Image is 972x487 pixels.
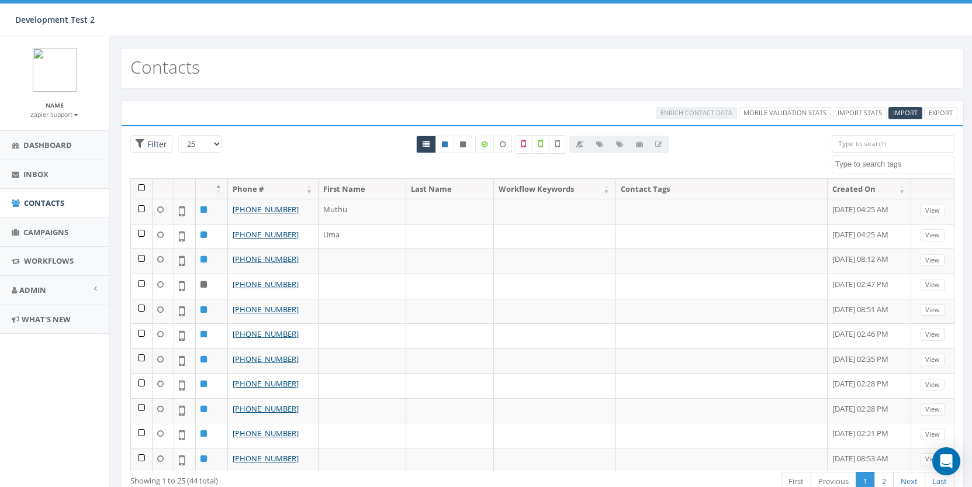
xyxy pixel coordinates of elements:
span: CSV files only [893,108,918,117]
span: Campaigns [23,227,68,237]
td: [DATE] 02:35 PM [828,348,912,374]
td: [DATE] 02:47 PM [828,274,912,299]
td: [DATE] 04:25 AM [828,224,912,249]
span: What's New [22,314,71,324]
td: Muthu [319,199,406,224]
td: [DATE] 02:28 PM [828,398,912,423]
i: This phone number is subscribed and will receive texts. [442,141,448,148]
td: Uma [319,224,406,249]
span: Workflows [24,255,74,266]
h2: Contacts [130,57,200,77]
a: [PHONE_NUMBER] [233,204,299,215]
a: [PHONE_NUMBER] [233,254,299,264]
span: Contacts [24,198,64,208]
td: [DATE] 08:53 AM [828,448,912,473]
a: Opted Out [454,136,472,153]
a: [PHONE_NUMBER] [233,453,299,464]
a: View [921,453,945,465]
a: View [921,329,945,341]
a: [PHONE_NUMBER] [233,403,299,414]
a: [PHONE_NUMBER] [233,279,299,289]
textarea: Search [835,159,954,170]
th: Contact Tags [616,179,828,199]
th: Workflow Keywords: activate to sort column ascending [494,179,616,199]
span: Dashboard [23,140,72,150]
a: Import [888,107,922,119]
th: Phone #: activate to sort column ascending [228,179,319,199]
span: Import [893,108,918,117]
a: Active [435,136,454,153]
label: Not a Mobile [515,135,532,154]
label: Data not Enriched [493,136,512,153]
td: [DATE] 04:25 AM [828,199,912,224]
td: [DATE] 02:46 PM [828,323,912,348]
small: Name [46,101,64,109]
td: [DATE] 02:21 PM [828,423,912,448]
a: [PHONE_NUMBER] [233,428,299,438]
a: All contacts [416,136,436,153]
span: Advance Filter [130,135,172,153]
td: [DATE] 08:12 AM [828,248,912,274]
a: View [921,279,945,291]
input: Type to search [832,135,954,153]
label: Data Enriched [475,136,494,153]
a: Zapier Support [30,109,78,119]
div: Open Intercom Messenger [932,447,960,475]
th: Created On: activate to sort column ascending [828,179,912,199]
span: Filter [144,139,167,150]
label: Not Validated [549,135,566,154]
a: View [921,254,945,267]
a: [PHONE_NUMBER] [233,354,299,364]
a: [PHONE_NUMBER] [233,329,299,339]
a: View [921,354,945,366]
span: Admin [19,285,46,295]
a: View [921,205,945,217]
label: Validated [532,135,549,154]
a: Import Stats [833,107,887,119]
a: View [921,379,945,391]
a: Export [924,107,957,119]
td: [DATE] 08:51 AM [828,299,912,324]
a: Mobile Validation Stats [739,107,831,119]
a: View [921,304,945,316]
a: View [921,403,945,416]
a: View [921,229,945,241]
th: Last Name [406,179,494,199]
a: [PHONE_NUMBER] [233,378,299,389]
i: This phone number is unsubscribed and has opted-out of all texts. [460,141,466,148]
a: View [921,429,945,441]
img: logo.png [33,48,77,92]
span: Inbox [23,169,49,179]
div: Showing 1 to 25 (44 total) [130,471,463,486]
td: [DATE] 02:28 PM [828,373,912,398]
a: [PHONE_NUMBER] [233,304,299,315]
small: Zapier Support [30,110,78,119]
th: First Name [319,179,406,199]
span: Development Test 2 [15,14,95,25]
a: [PHONE_NUMBER] [233,229,299,240]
